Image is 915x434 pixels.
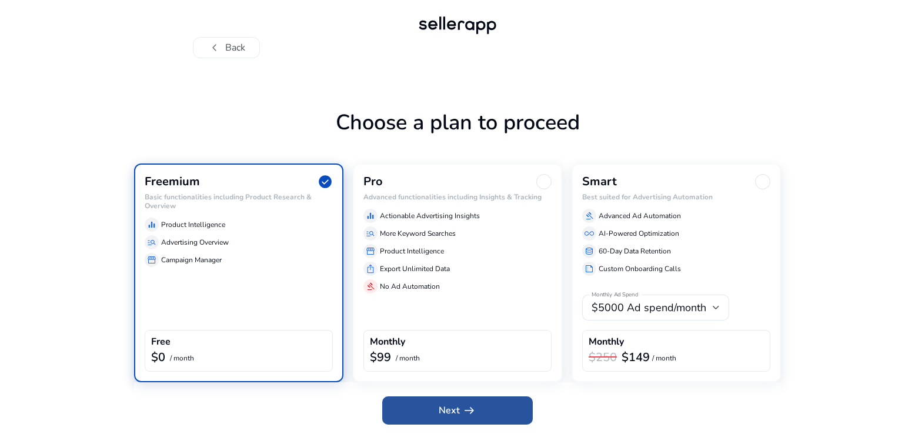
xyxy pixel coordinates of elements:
p: Product Intelligence [161,219,225,230]
p: AI-Powered Optimization [599,228,679,239]
h6: Basic functionalities including Product Research & Overview [145,193,333,210]
b: $99 [370,349,391,365]
h4: Monthly [370,336,405,348]
p: / month [170,355,194,362]
h4: Monthly [589,336,624,348]
mat-label: Monthly Ad Spend [592,291,638,299]
p: Advertising Overview [161,237,229,248]
p: Actionable Advertising Insights [380,211,480,221]
h3: Pro [363,175,383,189]
span: manage_search [366,229,375,238]
span: chevron_left [208,41,222,55]
span: arrow_right_alt [462,403,476,418]
h4: Free [151,336,171,348]
b: $0 [151,349,165,365]
button: Nextarrow_right_alt [382,396,533,425]
p: Advanced Ad Automation [599,211,681,221]
span: manage_search [147,238,156,247]
span: ios_share [366,264,375,273]
span: gavel [585,211,594,221]
b: $149 [622,349,650,365]
span: summarize [585,264,594,273]
h3: $250 [589,350,617,365]
p: Product Intelligence [380,246,444,256]
span: equalizer [366,211,375,221]
p: Campaign Manager [161,255,222,265]
h3: Freemium [145,175,200,189]
h1: Choose a plan to proceed [134,110,781,163]
span: $5000 Ad spend/month [592,301,706,315]
span: check_circle [318,174,333,189]
span: all_inclusive [585,229,594,238]
p: / month [396,355,420,362]
span: Next [439,403,476,418]
p: Custom Onboarding Calls [599,263,681,274]
span: gavel [366,282,375,291]
span: database [585,246,594,256]
p: / month [652,355,676,362]
p: More Keyword Searches [380,228,456,239]
span: storefront [366,246,375,256]
p: No Ad Automation [380,281,440,292]
h6: Advanced functionalities including Insights & Tracking [363,193,552,201]
span: equalizer [147,220,156,229]
h3: Smart [582,175,617,189]
button: chevron_leftBack [193,37,260,58]
span: storefront [147,255,156,265]
h6: Best suited for Advertising Automation [582,193,770,201]
p: 60-Day Data Retention [599,246,671,256]
p: Export Unlimited Data [380,263,450,274]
